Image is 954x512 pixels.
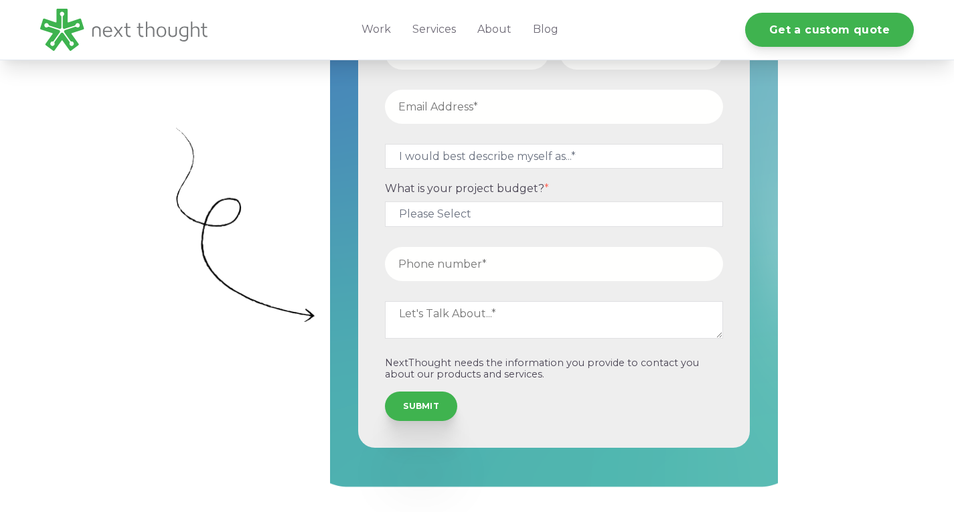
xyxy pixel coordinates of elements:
a: Get a custom quote [745,13,914,47]
input: Email Address* [385,90,723,124]
input: Phone number* [385,247,723,281]
span: What is your project budget? [385,182,544,195]
img: LG - NextThought Logo [40,9,208,51]
p: NextThought needs the information you provide to contact you about our products and services. [385,357,723,381]
img: Big curly arrow [176,128,315,322]
input: SUBMIT [385,392,457,421]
